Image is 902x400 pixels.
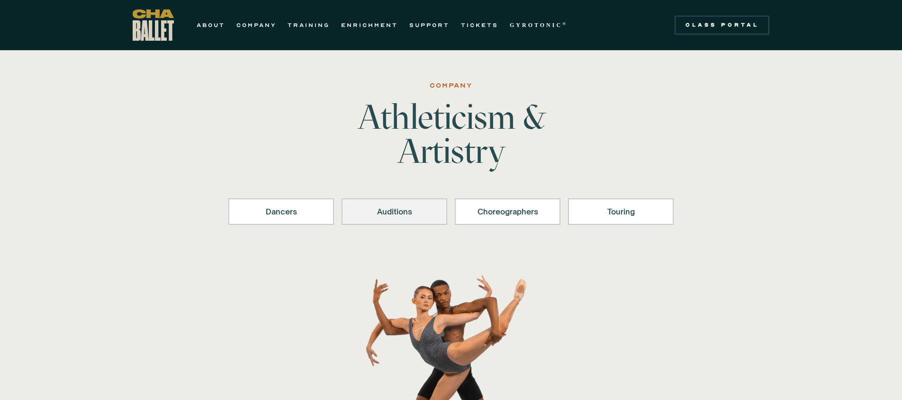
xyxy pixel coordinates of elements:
a: Choreographers [455,198,560,225]
a: GYROTONIC® [510,19,568,31]
a: SUPPORT [409,19,450,31]
sup: ® [562,21,568,26]
a: home [133,9,174,41]
a: ENRICHMENT [341,19,398,31]
div: Company [430,80,472,91]
a: COMPANY [236,19,276,31]
a: Dancers [228,198,334,225]
div: Choreographers [467,206,548,217]
a: Touring [568,198,674,225]
a: Class Portal [675,16,769,35]
a: TRAINING [288,19,330,31]
div: Dancers [241,206,322,217]
div: Auditions [354,206,435,217]
h1: Athleticism & Artistry [303,100,599,168]
a: Auditions [342,198,447,225]
a: ABOUT [197,19,225,31]
strong: GYROTONIC [510,22,562,28]
div: Class Portal [680,21,764,29]
div: Touring [580,206,661,217]
a: TICKETS [461,19,498,31]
